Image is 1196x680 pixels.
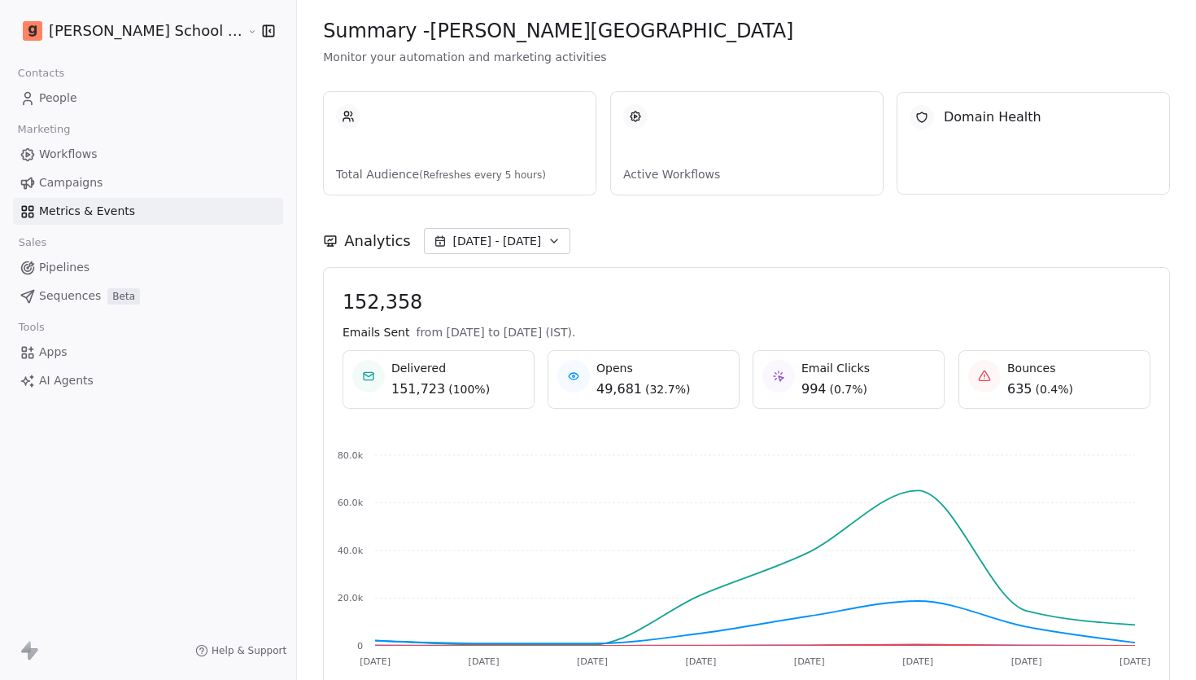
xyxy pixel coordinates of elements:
[686,656,717,667] tspan: [DATE]
[419,169,546,181] span: (Refreshes every 5 hours)
[11,315,51,340] span: Tools
[39,259,89,276] span: Pipelines
[1120,656,1150,667] tspan: [DATE]
[596,379,642,399] span: 49,681
[13,254,283,281] a: Pipelines
[802,379,827,399] span: 994
[11,61,72,86] span: Contacts
[39,174,103,191] span: Campaigns
[343,290,1150,314] span: 152,358
[13,339,283,366] a: Apps
[212,644,286,657] span: Help & Support
[802,360,871,376] span: Email Clicks
[336,166,583,182] span: Total Audience
[39,203,135,220] span: Metrics & Events
[344,230,410,252] span: Analytics
[11,117,77,142] span: Marketing
[360,656,391,667] tspan: [DATE]
[13,198,283,225] a: Metrics & Events
[448,381,490,397] span: ( 100% )
[1007,360,1073,376] span: Bounces
[13,283,283,309] a: SequencesBeta
[902,656,933,667] tspan: [DATE]
[343,324,409,340] span: Emails Sent
[39,344,68,361] span: Apps
[794,656,825,667] tspan: [DATE]
[11,230,54,255] span: Sales
[623,166,871,182] span: Active Workflows
[453,233,542,249] span: [DATE] - [DATE]
[357,641,363,651] tspan: 0
[338,498,364,508] tspan: 60.0k
[645,381,690,397] span: ( 32.7% )
[391,360,490,376] span: Delivered
[13,169,283,196] a: Campaigns
[20,17,235,45] button: [PERSON_NAME] School of Finance LLP
[391,379,445,399] span: 151,723
[577,656,608,667] tspan: [DATE]
[13,85,283,112] a: People
[195,644,286,657] a: Help & Support
[338,593,364,603] tspan: 20.0k
[338,450,364,461] tspan: 80.0k
[1011,656,1042,667] tspan: [DATE]
[944,107,1041,127] span: Domain Health
[107,288,140,305] span: Beta
[13,367,283,394] a: AI Agents
[830,381,868,397] span: ( 0.7% )
[1007,379,1032,399] span: 635
[469,656,500,667] tspan: [DATE]
[23,21,42,41] img: Goela%20School%20Logos%20(4).png
[39,90,77,107] span: People
[596,360,690,376] span: Opens
[1035,381,1073,397] span: ( 0.4% )
[424,228,571,254] button: [DATE] - [DATE]
[39,287,101,305] span: Sequences
[323,49,1170,65] span: Monitor your automation and marketing activities
[338,546,364,556] tspan: 40.0k
[49,20,243,42] span: [PERSON_NAME] School of Finance LLP
[39,146,98,163] span: Workflows
[13,141,283,168] a: Workflows
[417,324,576,340] span: from [DATE] to [DATE] (IST).
[39,372,94,389] span: AI Agents
[323,19,793,43] span: Summary - [PERSON_NAME][GEOGRAPHIC_DATA]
